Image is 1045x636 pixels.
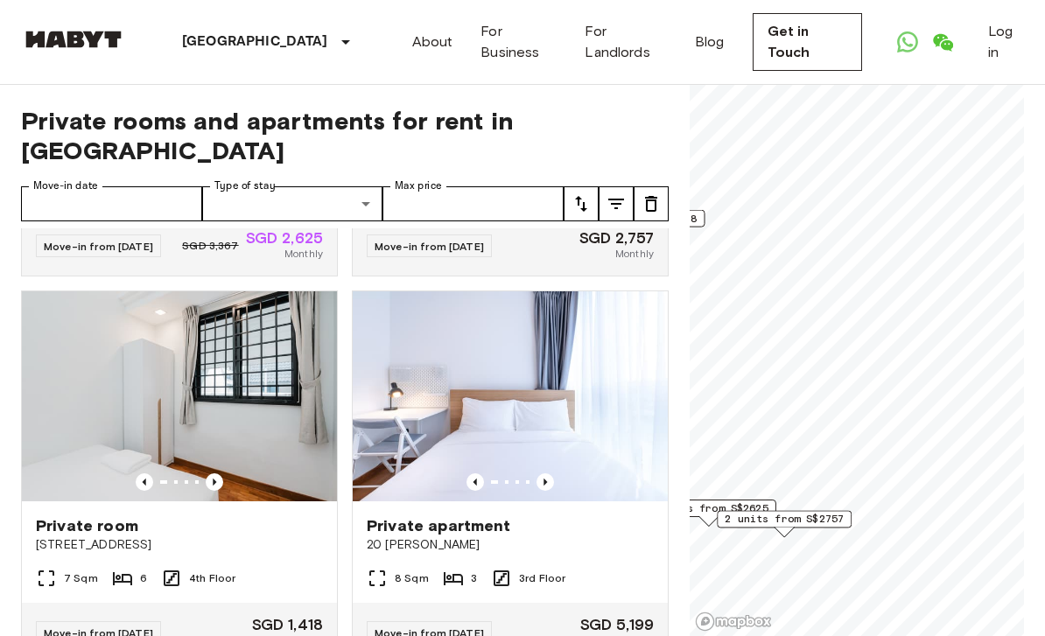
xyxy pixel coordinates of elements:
[579,211,698,227] span: 1 units from S$1418
[725,511,844,527] span: 2 units from S$2757
[36,515,138,536] span: Private room
[21,186,202,221] input: Choose date
[33,178,98,193] label: Move-in date
[925,24,960,59] a: Open WeChat
[22,291,337,501] img: Marketing picture of unit SG-01-109-001-006
[585,21,667,63] a: For Landlords
[206,473,223,491] button: Previous image
[564,186,599,221] button: tune
[695,31,725,52] a: Blog
[182,31,328,52] p: [GEOGRAPHIC_DATA]
[252,617,323,633] span: SGD 1,418
[615,246,654,262] span: Monthly
[649,500,768,516] span: 3 units from S$2625
[367,536,654,554] span: 20 [PERSON_NAME]
[140,570,147,586] span: 6
[246,230,323,246] span: SGD 2,625
[471,570,477,586] span: 3
[579,230,654,246] span: SGD 2,757
[753,13,863,71] a: Get in Touch
[988,21,1024,63] a: Log in
[412,31,453,52] a: About
[182,238,238,254] span: SGD 3,367
[395,178,442,193] label: Max price
[21,106,669,165] span: Private rooms and apartments for rent in [GEOGRAPHIC_DATA]
[537,473,554,491] button: Previous image
[284,246,323,262] span: Monthly
[214,178,276,193] label: Type of stay
[44,240,153,253] span: Move-in from [DATE]
[519,570,565,586] span: 3rd Floor
[64,570,98,586] span: 7 Sqm
[890,24,925,59] a: Open WhatsApp
[21,31,126,48] img: Habyt
[375,240,484,253] span: Move-in from [DATE]
[695,612,772,632] a: Mapbox logo
[367,515,511,536] span: Private apartment
[717,510,852,537] div: Map marker
[571,210,705,237] div: Map marker
[580,617,654,633] span: SGD 5,199
[480,21,557,63] a: For Business
[353,291,668,501] img: Marketing picture of unit SG-01-105-001-001
[466,473,484,491] button: Previous image
[642,500,776,527] div: Map marker
[395,570,429,586] span: 8 Sqm
[189,570,235,586] span: 4th Floor
[634,186,669,221] button: tune
[36,536,323,554] span: [STREET_ADDRESS]
[599,186,634,221] button: tune
[136,473,153,491] button: Previous image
